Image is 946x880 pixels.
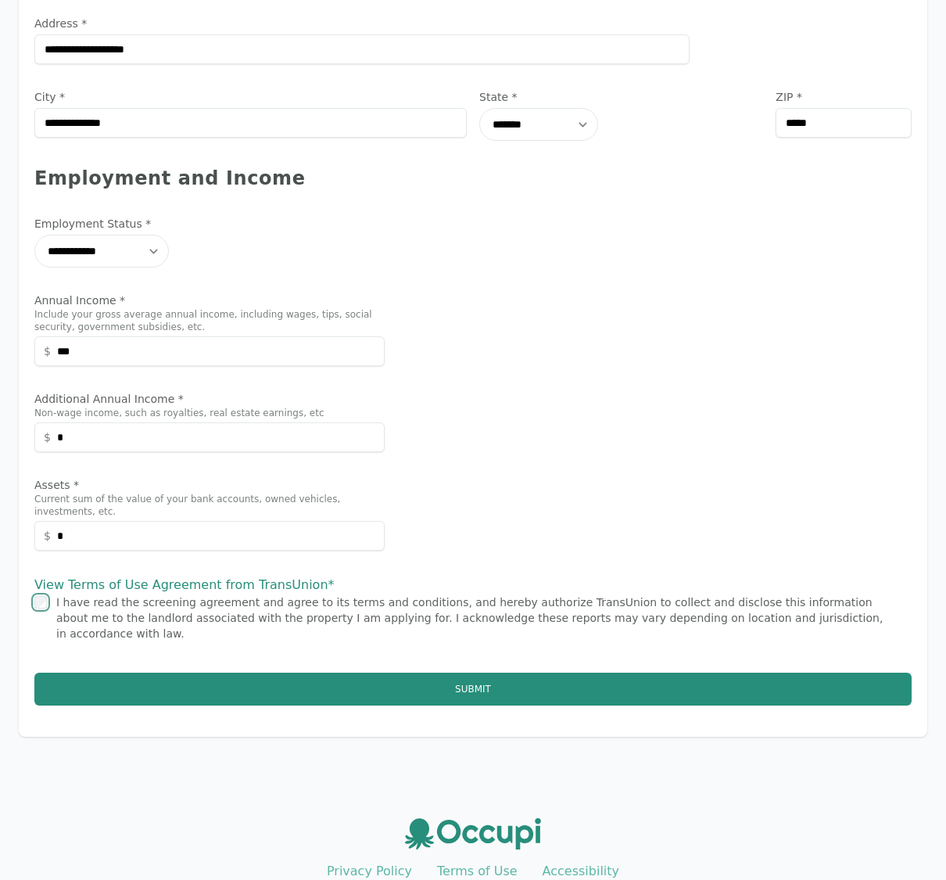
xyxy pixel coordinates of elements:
[776,89,912,105] label: ZIP *
[34,293,385,308] label: Annual Income *
[34,673,912,706] button: Submit
[34,493,385,518] p: Current sum of the value of your bank accounts, owned vehicles, investments, etc.
[34,89,467,105] label: City *
[34,391,385,407] label: Additional Annual Income *
[34,477,385,493] label: Assets *
[34,577,335,592] a: View Terms of Use Agreement from TransUnion*
[34,16,690,31] label: Address *
[56,596,883,640] label: I have read the screening agreement and agree to its terms and conditions, and hereby authorize T...
[543,864,619,878] a: Accessibility
[34,407,385,419] p: Non-wage income, such as royalties, real estate earnings, etc
[327,864,412,878] a: Privacy Policy
[34,308,385,333] p: Include your gross average annual income, including wages, tips, social security, government subs...
[479,89,763,105] label: State *
[437,864,518,878] a: Terms of Use
[34,166,912,191] div: Employment and Income
[34,216,385,232] label: Employment Status *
